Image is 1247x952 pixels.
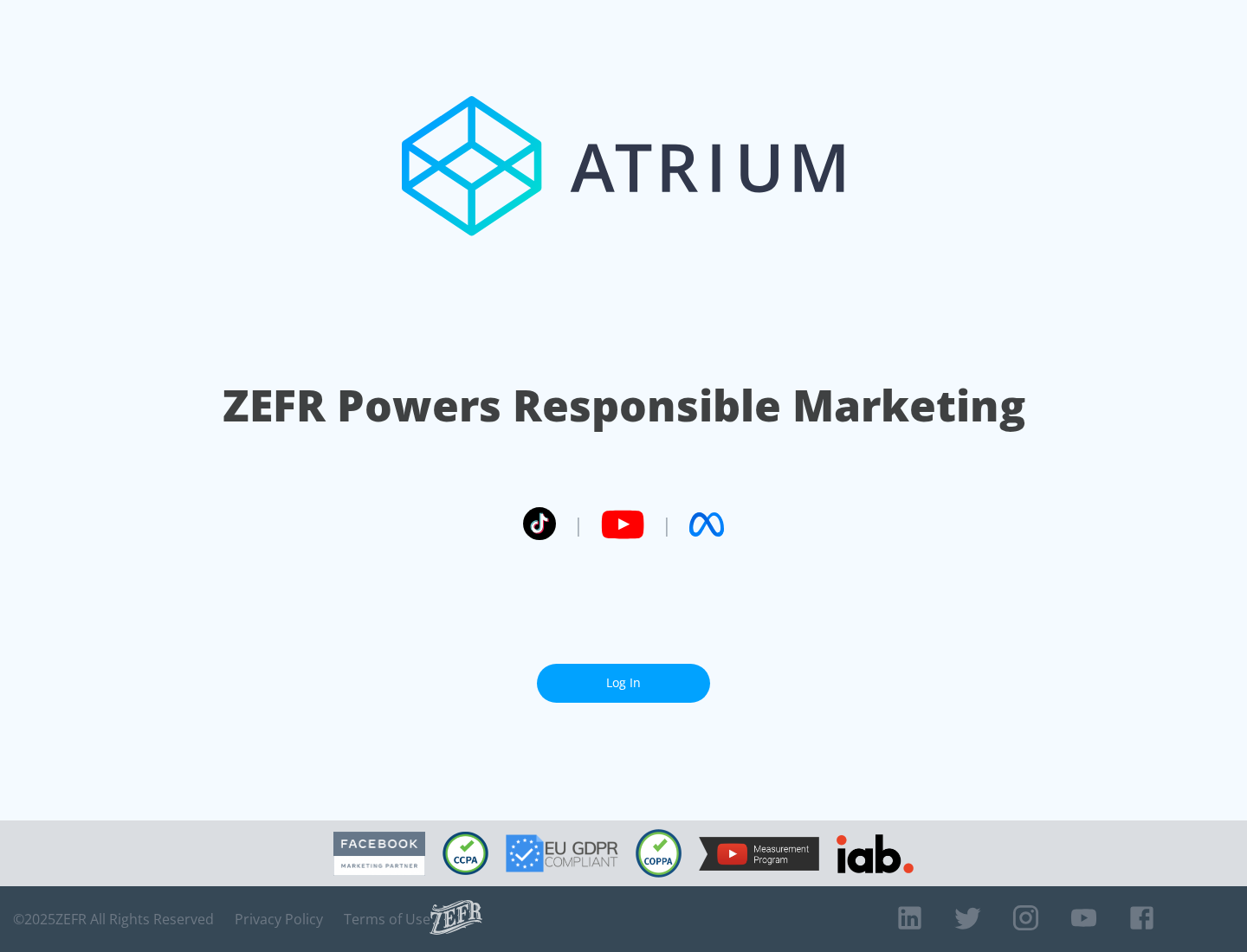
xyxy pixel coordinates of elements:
a: Log In [537,664,710,703]
span: | [662,511,672,537]
span: © 2025 ZEFR All Rights Reserved [13,910,214,928]
img: COPPA Compliant [636,829,682,878]
img: YouTube Measurement Program [699,837,819,871]
a: Privacy Policy [235,910,323,928]
img: CCPA Compliant [443,832,488,875]
img: Facebook Marketing Partner [333,832,425,876]
h1: ZEFR Powers Responsible Marketing [223,376,1025,435]
span: | [573,511,584,537]
img: IAB [837,834,914,873]
img: GDPR Compliant [506,834,618,872]
a: Terms of Use [344,910,430,928]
